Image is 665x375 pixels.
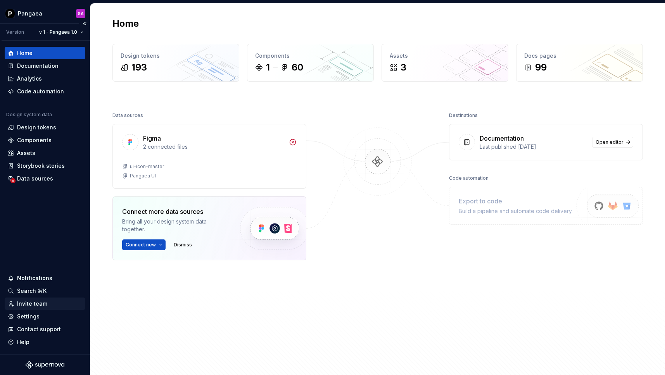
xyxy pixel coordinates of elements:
div: Version [6,29,24,35]
div: Pangaea [18,10,42,17]
div: 2 connected files [143,143,284,151]
div: Pangaea UI [130,173,156,179]
div: Components [17,136,52,144]
a: Data sources [5,172,85,185]
a: Open editor [592,137,633,148]
div: Figma [143,134,161,143]
div: Documentation [480,134,524,143]
button: Help [5,336,85,348]
div: Documentation [17,62,59,70]
div: Data sources [112,110,143,121]
div: Components [255,52,366,60]
a: Figma2 connected filesui-icon-masterPangaea UI [112,124,306,189]
a: Components160 [247,44,374,82]
a: Code automation [5,85,85,98]
button: Dismiss [170,239,195,250]
div: 3 [401,61,406,74]
div: Notifications [17,274,52,282]
div: 193 [131,61,147,74]
a: Docs pages99 [516,44,643,82]
button: Connect new [122,239,166,250]
div: Search ⌘K [17,287,47,295]
button: v 1 - Pangaea 1.0 [36,27,87,38]
button: Search ⌘K [5,285,85,297]
button: Contact support [5,323,85,335]
a: Invite team [5,298,85,310]
div: Export to code [459,196,573,206]
div: Connect more data sources [122,207,227,216]
a: Storybook stories [5,160,85,172]
a: Settings [5,310,85,323]
svg: Supernova Logo [26,361,64,369]
span: v 1 - Pangaea 1.0 [39,29,77,35]
div: Bring all your design system data together. [122,218,227,233]
div: Code automation [449,173,489,184]
div: Assets [17,149,35,157]
div: Analytics [17,75,42,83]
div: 1 [266,61,270,74]
button: Notifications [5,272,85,284]
div: 99 [535,61,547,74]
div: ui-icon-master [130,163,164,170]
div: Invite team [17,300,47,308]
span: Dismiss [174,242,192,248]
div: Design system data [6,112,52,118]
a: Design tokens [5,121,85,134]
div: Build a pipeline and automate code delivery. [459,207,573,215]
a: Design tokens193 [112,44,239,82]
div: Home [17,49,33,57]
div: Storybook stories [17,162,65,170]
div: SA [78,10,84,17]
div: Design tokens [17,124,56,131]
div: Assets [390,52,500,60]
div: Settings [17,313,40,320]
a: Components [5,134,85,146]
div: 60 [292,61,303,74]
a: Home [5,47,85,59]
div: Code automation [17,88,64,95]
span: Open editor [596,139,624,145]
span: Connect new [126,242,156,248]
a: Assets [5,147,85,159]
button: Collapse sidebar [79,18,90,29]
a: Documentation [5,60,85,72]
div: Docs pages [524,52,635,60]
h2: Home [112,17,139,30]
div: Contact support [17,325,61,333]
div: Data sources [17,175,53,182]
a: Assets3 [382,44,508,82]
div: Help [17,338,29,346]
div: Destinations [449,110,478,121]
div: Design tokens [121,52,231,60]
button: PangaeaSA [2,5,88,22]
img: 446cae62-3891-4412-afa7-321a93fc498b.png [5,9,15,18]
a: Analytics [5,72,85,85]
div: Last published [DATE] [480,143,587,151]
